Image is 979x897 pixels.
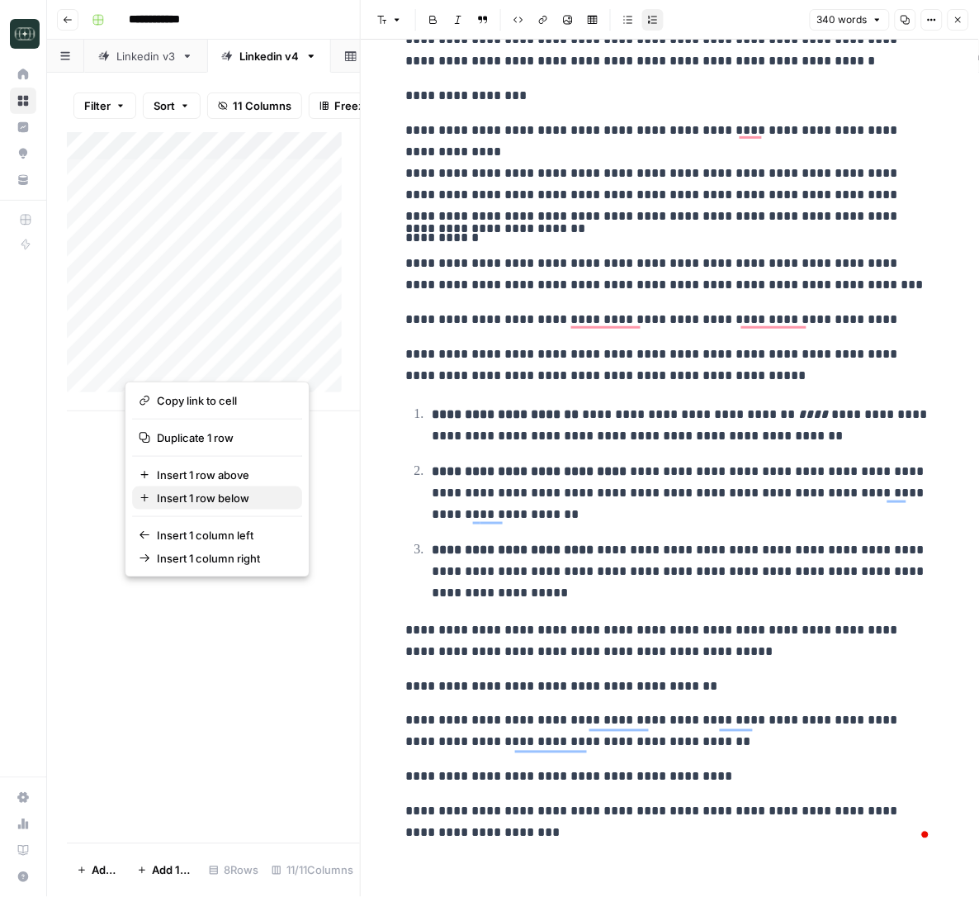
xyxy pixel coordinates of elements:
span: Sort [154,97,175,114]
button: Sort [143,93,201,119]
a: Insights [10,114,36,140]
span: Insert 1 row above [157,467,289,483]
button: Freeze Columns [309,93,430,119]
a: Linkedin v3 [84,40,207,73]
a: Settings [10,785,36,811]
a: Usage [10,811,36,838]
span: Copy link to cell [157,392,289,409]
a: Opportunities [10,140,36,167]
a: Articles [331,40,435,73]
button: Workspace: Catalyst [10,13,36,55]
div: Linkedin v3 [116,48,175,64]
span: 340 words [817,12,868,27]
span: Insert 1 column left [157,527,289,543]
span: Add 10 Rows [152,862,192,879]
button: Help + Support [10,864,36,890]
a: Your Data [10,167,36,193]
button: Add Row [67,857,127,884]
div: Linkedin v4 [239,48,299,64]
button: Add 10 Rows [127,857,202,884]
button: 340 words [810,9,890,31]
span: Filter [84,97,111,114]
button: Filter [73,93,136,119]
span: Freeze Columns [334,97,419,114]
span: 11 Columns [233,97,291,114]
button: 11 Columns [207,93,302,119]
span: Duplicate 1 row [157,430,289,446]
span: Insert 1 row below [157,490,289,506]
span: Add Row [92,862,117,879]
a: Linkedin v4 [207,40,331,73]
img: Catalyst Logo [10,19,40,49]
span: Insert 1 column right [157,550,289,567]
a: Learning Hub [10,838,36,864]
div: 8 Rows [202,857,265,884]
div: 11/11 Columns [265,857,360,884]
a: Browse [10,88,36,114]
a: Home [10,61,36,88]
